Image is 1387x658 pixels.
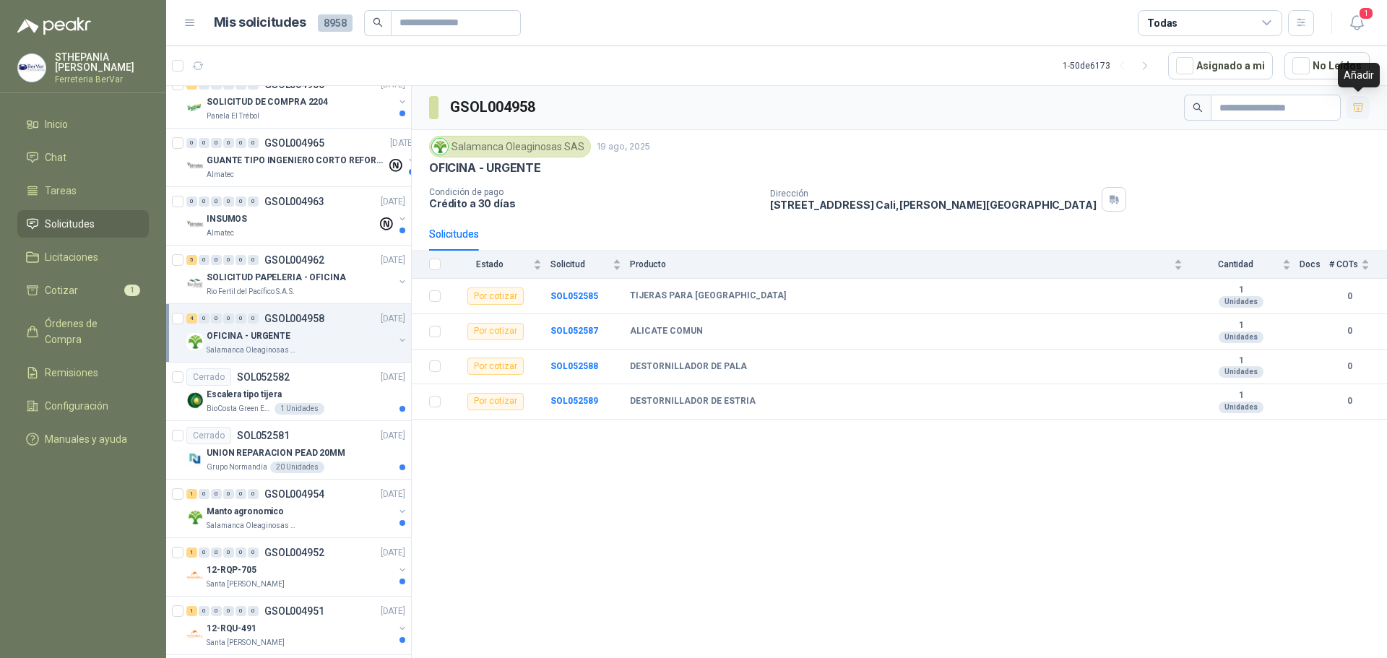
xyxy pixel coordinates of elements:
div: 0 [211,547,222,558]
img: Company Logo [186,567,204,584]
div: 4 [186,313,197,324]
div: 5 [186,255,197,265]
div: Cerrado [186,427,231,444]
p: Ferreteria BerVar [55,75,149,84]
p: [DATE] [381,605,405,618]
img: Company Logo [186,99,204,116]
b: DESTORNILLADOR DE PALA [630,361,747,373]
b: 1 [1191,390,1291,402]
div: Por cotizar [467,287,524,305]
img: Company Logo [432,139,448,155]
div: Por cotizar [467,358,524,375]
div: 0 [211,313,222,324]
span: 1 [1358,7,1374,20]
div: 0 [211,489,222,499]
p: Crédito a 30 días [429,197,759,209]
div: Unidades [1219,402,1263,413]
div: Por cotizar [467,323,524,340]
a: Cotizar1 [17,277,149,304]
div: 0 [199,489,209,499]
div: 1 [186,606,197,616]
span: # COTs [1329,259,1358,269]
p: [DATE] [381,371,405,384]
span: Solicitudes [45,216,95,232]
div: Unidades [1219,366,1263,378]
p: [DATE] [381,546,405,560]
button: Asignado a mi [1168,52,1273,79]
div: 0 [223,547,234,558]
a: 4 0 0 0 0 0 GSOL004958[DATE] Company LogoOFICINA - URGENTESalamanca Oleaginosas SAS [186,310,408,356]
div: Todas [1147,15,1178,31]
span: Producto [630,259,1171,269]
p: Santa [PERSON_NAME] [207,579,285,590]
p: Santa [PERSON_NAME] [207,637,285,649]
p: SOLICITUD DE COMPRA 2204 [207,95,328,109]
p: Salamanca Oleaginosas SAS [207,345,298,356]
div: 0 [223,313,234,324]
img: Logo peakr [17,17,91,35]
p: [DATE] [381,488,405,501]
div: 0 [248,196,259,207]
p: OFICINA - URGENTE [429,160,541,176]
div: 0 [223,489,234,499]
p: SOL052582 [237,372,290,382]
span: Estado [449,259,530,269]
span: 8958 [318,14,353,32]
b: SOL052588 [550,361,598,371]
a: 1 0 0 0 0 0 GSOL004952[DATE] Company Logo12-RQP-705Santa [PERSON_NAME] [186,544,408,590]
span: Manuales y ayuda [45,431,127,447]
img: Company Logo [186,625,204,643]
img: Company Logo [186,391,204,409]
span: Cotizar [45,282,78,298]
span: search [1193,103,1203,113]
div: 0 [199,313,209,324]
div: 0 [211,196,222,207]
span: Licitaciones [45,249,98,265]
a: 13 0 0 0 0 0 GSOL004966[DATE] Company LogoSOLICITUD DE COMPRA 2204Panela El Trébol [186,76,408,122]
div: 0 [248,489,259,499]
a: Configuración [17,392,149,420]
p: SOLICITUD PAPELERIA - OFICINA [207,271,346,285]
div: 0 [236,606,246,616]
span: Solicitud [550,259,610,269]
p: STHEPANIA [PERSON_NAME] [55,52,149,72]
b: TIJERAS PARA [GEOGRAPHIC_DATA] [630,290,786,302]
a: 0 0 0 0 0 0 GSOL004963[DATE] Company LogoINSUMOSAlmatec [186,193,408,239]
b: ALICATE COMUN [630,326,703,337]
div: 0 [248,547,259,558]
b: 1 [1191,320,1291,332]
div: Cerrado [186,368,231,386]
th: Cantidad [1191,251,1300,279]
a: 0 0 0 0 0 0 GSOL004965[DATE] Company LogoGUANTE TIPO INGENIERO CORTO REFORZADOAlmatec [186,134,418,181]
b: 0 [1329,290,1370,303]
a: CerradoSOL052582[DATE] Company LogoEscalera tipo tijeraBioCosta Green Energy S.A.S1 Unidades [166,363,411,421]
div: Añadir [1338,63,1380,87]
span: Cantidad [1191,259,1279,269]
p: Manto agronomico [207,505,284,519]
a: SOL052585 [550,291,598,301]
a: Chat [17,144,149,171]
div: Unidades [1219,332,1263,343]
div: 0 [199,255,209,265]
p: GSOL004966 [264,79,324,90]
p: Condición de pago [429,187,759,197]
a: Remisiones [17,359,149,386]
b: 1 [1191,285,1291,296]
img: Company Logo [186,216,204,233]
div: Por cotizar [467,393,524,410]
p: UNION REPARACION PEAD 20MM [207,446,345,460]
p: [DATE] [381,429,405,443]
div: 0 [236,489,246,499]
div: 20 Unidades [270,462,324,473]
a: SOL052587 [550,326,598,336]
div: 0 [223,138,234,148]
a: 1 0 0 0 0 0 GSOL004954[DATE] Company LogoManto agronomicoSalamanca Oleaginosas SAS [186,485,408,532]
div: 1 [186,489,197,499]
p: GSOL004952 [264,547,324,558]
p: SOL052581 [237,430,290,441]
span: search [373,17,383,27]
div: 0 [248,606,259,616]
a: SOL052589 [550,396,598,406]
